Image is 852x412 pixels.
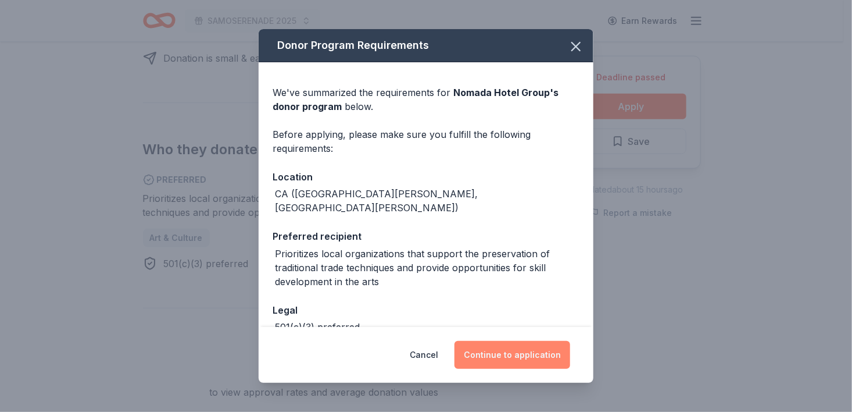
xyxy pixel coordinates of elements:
[273,229,579,244] div: Preferred recipient
[275,320,360,334] div: 501(c)(3) preferred
[259,29,593,62] div: Donor Program Requirements
[273,86,579,113] div: We've summarized the requirements for below.
[273,169,579,184] div: Location
[273,127,579,155] div: Before applying, please make sure you fulfill the following requirements:
[275,247,579,289] div: Prioritizes local organizations that support the preservation of traditional trade techniques and...
[454,341,570,369] button: Continue to application
[410,341,438,369] button: Cancel
[273,303,579,318] div: Legal
[275,187,579,215] div: CA ([GEOGRAPHIC_DATA][PERSON_NAME], [GEOGRAPHIC_DATA][PERSON_NAME])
